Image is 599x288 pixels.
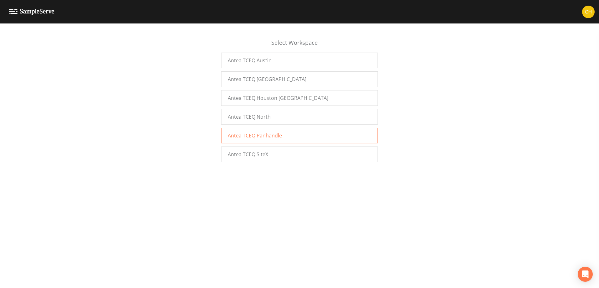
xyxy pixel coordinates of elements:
a: Antea TCEQ [GEOGRAPHIC_DATA] [221,71,378,87]
img: logo [9,9,55,15]
a: Antea TCEQ SiteX [221,147,378,162]
a: Antea TCEQ Austin [221,53,378,68]
a: Antea TCEQ Panhandle [221,128,378,143]
div: Open Intercom Messenger [578,267,593,282]
div: Select Workspace [221,39,378,53]
span: Antea TCEQ North [228,113,271,121]
a: Antea TCEQ Houston [GEOGRAPHIC_DATA] [221,90,378,106]
img: c74b8b8b1c7a9d34f67c5e0ca157ed15 [582,6,595,18]
a: Antea TCEQ North [221,109,378,125]
span: Antea TCEQ SiteX [228,151,268,158]
span: Antea TCEQ [GEOGRAPHIC_DATA] [228,75,306,83]
span: Antea TCEQ Panhandle [228,132,282,139]
span: Antea TCEQ Houston [GEOGRAPHIC_DATA] [228,94,328,102]
span: Antea TCEQ Austin [228,57,272,64]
